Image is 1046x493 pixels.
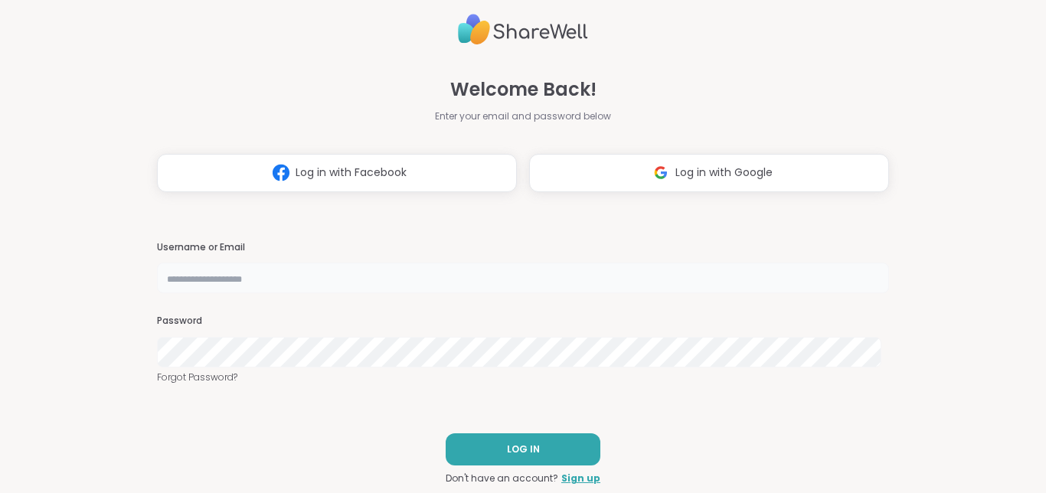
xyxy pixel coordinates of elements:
a: Forgot Password? [157,371,889,384]
h3: Username or Email [157,241,889,254]
span: Enter your email and password below [435,109,611,123]
button: LOG IN [446,433,600,465]
span: LOG IN [507,442,540,456]
span: Welcome Back! [450,76,597,103]
span: Log in with Facebook [296,165,407,181]
a: Sign up [561,472,600,485]
img: ShareWell Logo [458,8,588,51]
button: Log in with Google [529,154,889,192]
span: Log in with Google [675,165,773,181]
img: ShareWell Logomark [646,158,675,187]
button: Log in with Facebook [157,154,517,192]
img: ShareWell Logomark [266,158,296,187]
h3: Password [157,315,889,328]
span: Don't have an account? [446,472,558,485]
